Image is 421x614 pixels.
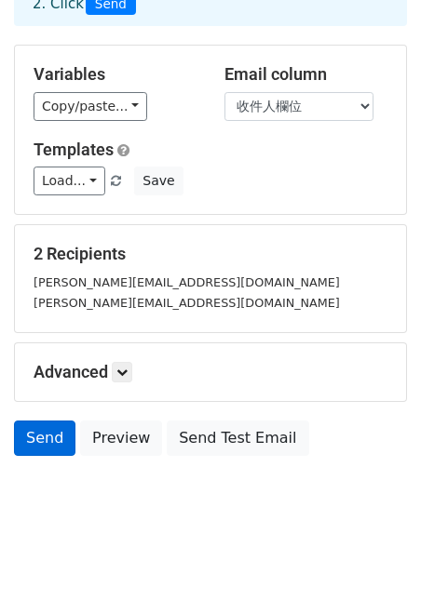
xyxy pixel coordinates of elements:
button: Save [134,167,183,195]
iframe: Chat Widget [328,525,421,614]
a: Load... [34,167,105,195]
h5: Variables [34,64,197,85]
a: Send Test Email [167,420,308,456]
a: Templates [34,140,114,159]
a: Send [14,420,75,456]
h5: Email column [224,64,387,85]
small: [PERSON_NAME][EMAIL_ADDRESS][DOMAIN_NAME] [34,275,340,289]
h5: 2 Recipients [34,244,387,264]
a: Copy/paste... [34,92,147,121]
small: [PERSON_NAME][EMAIL_ADDRESS][DOMAIN_NAME] [34,296,340,310]
div: 聊天小工具 [328,525,421,614]
h5: Advanced [34,362,387,382]
a: Preview [80,420,162,456]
